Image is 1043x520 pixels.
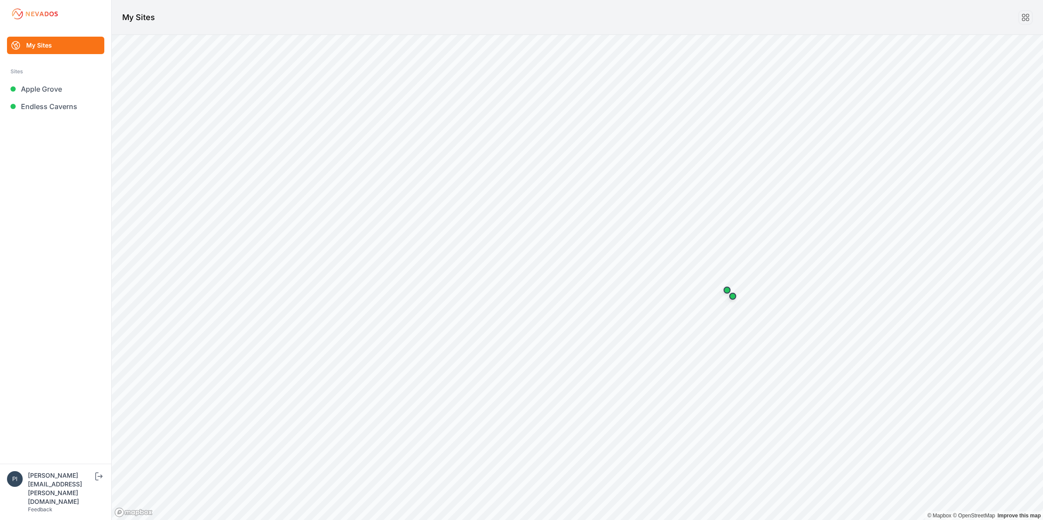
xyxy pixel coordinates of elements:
[953,513,995,519] a: OpenStreetMap
[28,506,52,513] a: Feedback
[7,98,104,115] a: Endless Caverns
[7,471,23,487] img: piotr.kolodziejczyk@energix-group.com
[10,66,101,77] div: Sites
[718,281,736,299] div: Map marker
[122,11,155,24] h1: My Sites
[7,80,104,98] a: Apple Grove
[998,513,1041,519] a: Map feedback
[927,513,951,519] a: Mapbox
[28,471,93,506] div: [PERSON_NAME][EMAIL_ADDRESS][PERSON_NAME][DOMAIN_NAME]
[7,37,104,54] a: My Sites
[10,7,59,21] img: Nevados
[114,507,153,517] a: Mapbox logo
